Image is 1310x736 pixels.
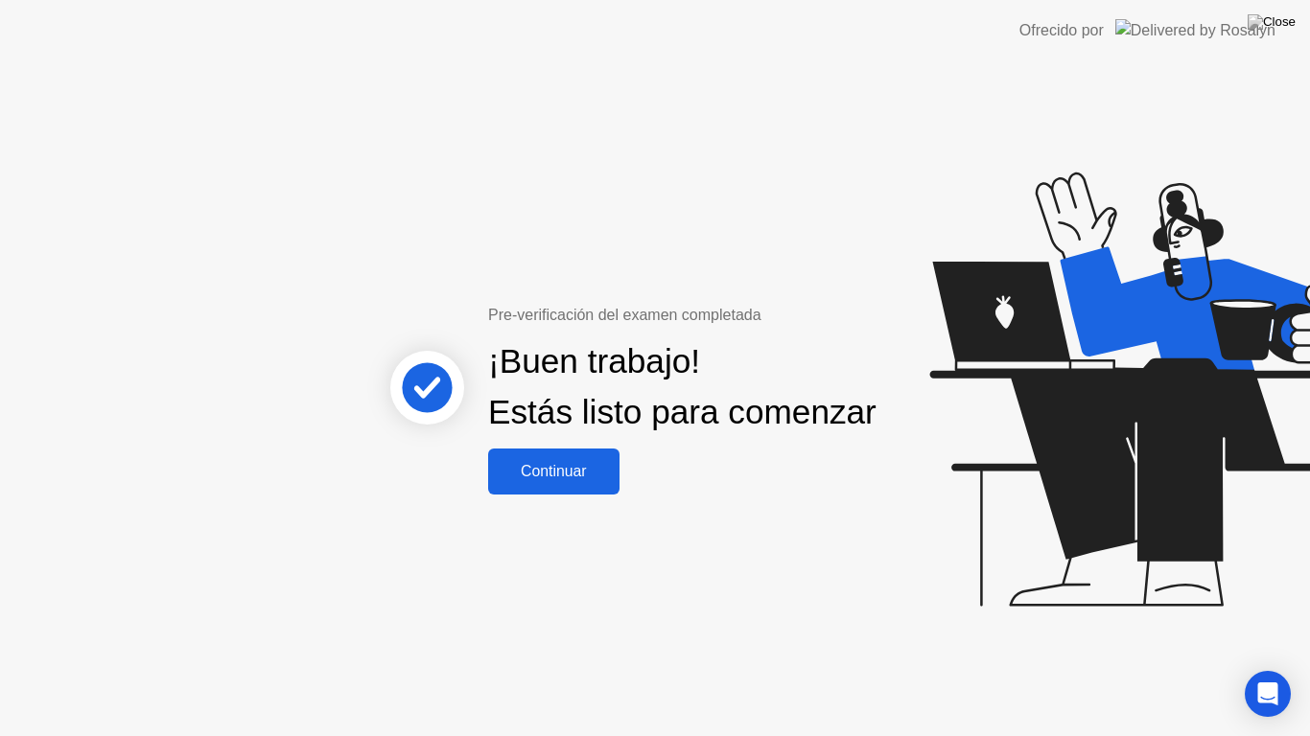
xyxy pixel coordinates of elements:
[1245,671,1291,717] div: Open Intercom Messenger
[494,463,614,480] div: Continuar
[1019,19,1104,42] div: Ofrecido por
[488,304,884,327] div: Pre-verificación del examen completada
[1248,14,1296,30] img: Close
[488,336,877,438] div: ¡Buen trabajo! Estás listo para comenzar
[1115,19,1275,41] img: Delivered by Rosalyn
[488,448,620,494] button: Continuar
